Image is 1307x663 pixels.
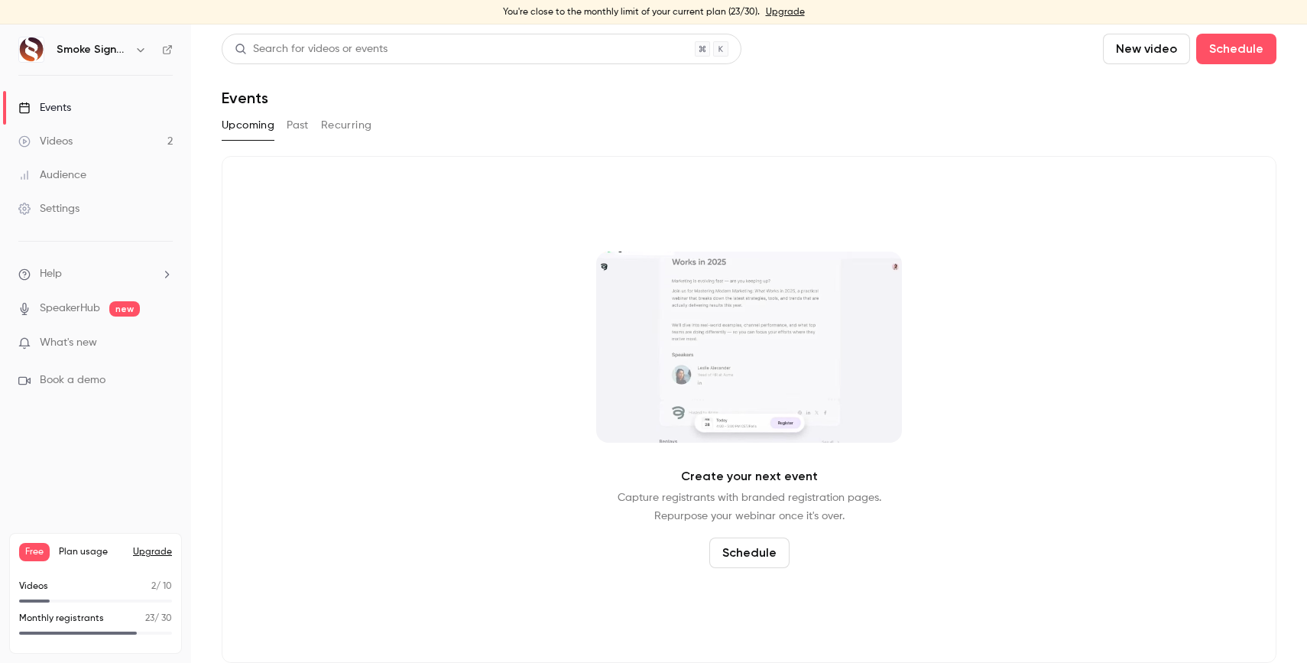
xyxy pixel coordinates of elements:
[145,614,154,623] span: 23
[59,546,124,558] span: Plan usage
[19,580,48,593] p: Videos
[154,336,173,350] iframe: Noticeable Trigger
[18,167,86,183] div: Audience
[18,100,71,115] div: Events
[235,41,388,57] div: Search for videos or events
[681,467,818,486] p: Create your next event
[40,266,62,282] span: Help
[287,113,309,138] button: Past
[1103,34,1190,64] button: New video
[19,37,44,62] img: Smoke Signals AI
[18,134,73,149] div: Videos
[18,201,79,216] div: Settings
[766,6,805,18] a: Upgrade
[1196,34,1276,64] button: Schedule
[57,42,128,57] h6: Smoke Signals AI
[40,301,100,317] a: SpeakerHub
[18,266,173,282] li: help-dropdown-opener
[222,113,274,138] button: Upcoming
[109,301,140,317] span: new
[151,582,156,591] span: 2
[19,612,104,626] p: Monthly registrants
[709,538,790,568] button: Schedule
[618,489,881,525] p: Capture registrants with branded registration pages. Repurpose your webinar once it's over.
[133,546,172,558] button: Upgrade
[40,372,105,388] span: Book a demo
[19,543,50,561] span: Free
[145,612,172,626] p: / 30
[40,335,97,351] span: What's new
[321,113,372,138] button: Recurring
[151,580,172,593] p: / 10
[222,89,268,107] h1: Events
